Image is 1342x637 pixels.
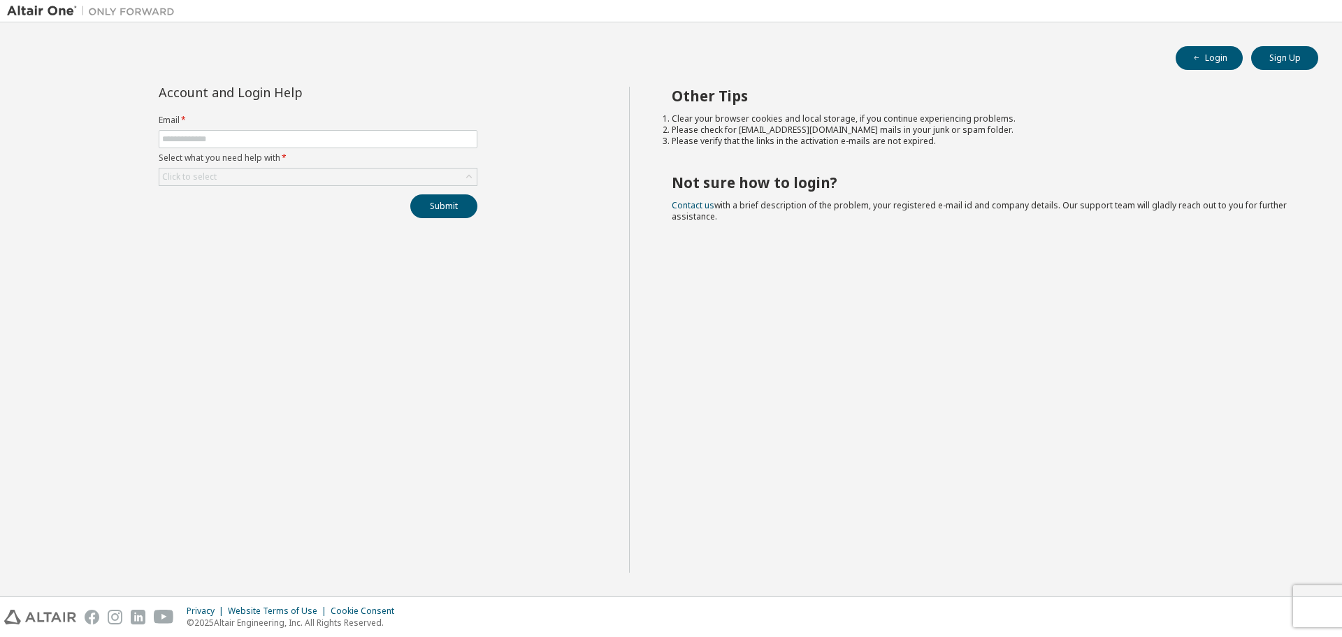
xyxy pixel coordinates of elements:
label: Select what you need help with [159,152,477,164]
span: with a brief description of the problem, your registered e-mail id and company details. Our suppo... [672,199,1287,222]
a: Contact us [672,199,714,211]
img: Altair One [7,4,182,18]
img: altair_logo.svg [4,610,76,624]
img: facebook.svg [85,610,99,624]
img: youtube.svg [154,610,174,624]
div: Website Terms of Use [228,606,331,617]
h2: Not sure how to login? [672,173,1294,192]
button: Sign Up [1251,46,1318,70]
img: instagram.svg [108,610,122,624]
li: Please check for [EMAIL_ADDRESS][DOMAIN_NAME] mails in your junk or spam folder. [672,124,1294,136]
button: Login [1176,46,1243,70]
div: Privacy [187,606,228,617]
div: Click to select [162,171,217,182]
div: Cookie Consent [331,606,403,617]
label: Email [159,115,477,126]
img: linkedin.svg [131,610,145,624]
p: © 2025 Altair Engineering, Inc. All Rights Reserved. [187,617,403,629]
div: Click to select [159,169,477,185]
li: Please verify that the links in the activation e-mails are not expired. [672,136,1294,147]
button: Submit [410,194,477,218]
li: Clear your browser cookies and local storage, if you continue experiencing problems. [672,113,1294,124]
h2: Other Tips [672,87,1294,105]
div: Account and Login Help [159,87,414,98]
